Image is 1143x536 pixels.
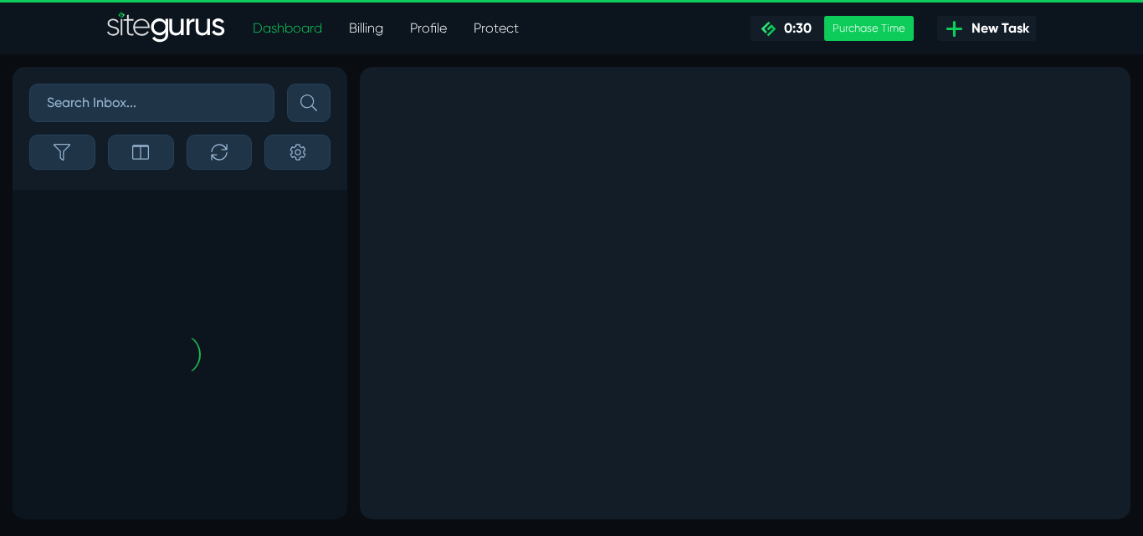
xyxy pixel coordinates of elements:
[751,16,914,41] a: 0:30 Purchase Time
[937,16,1036,41] a: New Task
[777,20,812,36] span: 0:30
[824,16,914,41] div: Purchase Time
[107,12,226,45] a: SiteGurus
[107,12,226,45] img: Sitegurus Logo
[460,12,532,45] a: Protect
[965,18,1029,38] span: New Task
[336,12,397,45] a: Billing
[29,84,274,122] input: Search Inbox...
[397,12,460,45] a: Profile
[239,12,336,45] a: Dashboard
